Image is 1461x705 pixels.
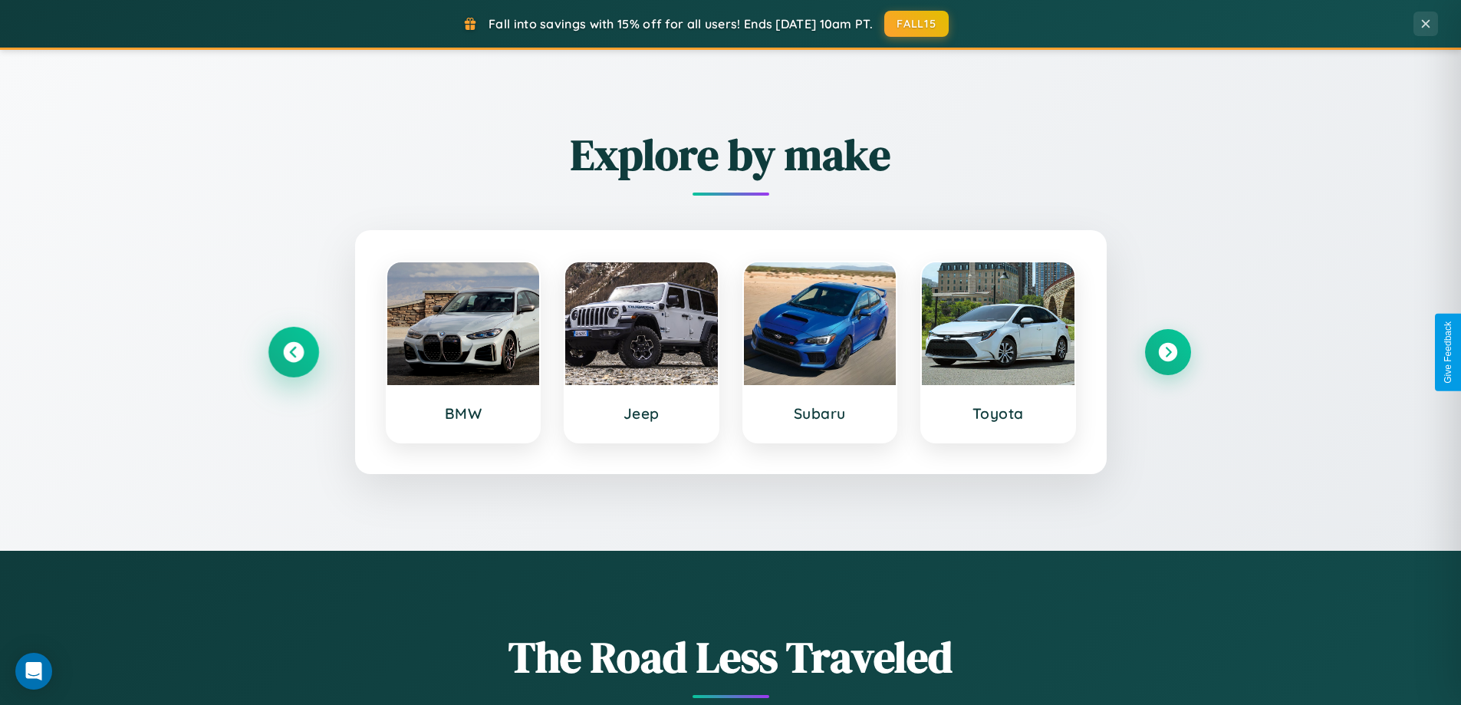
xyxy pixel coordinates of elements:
[271,628,1191,687] h1: The Road Less Traveled
[937,404,1059,423] h3: Toyota
[403,404,525,423] h3: BMW
[489,16,873,31] span: Fall into savings with 15% off for all users! Ends [DATE] 10am PT.
[884,11,949,37] button: FALL15
[271,125,1191,184] h2: Explore by make
[759,404,881,423] h3: Subaru
[1443,321,1453,384] div: Give Feedback
[15,653,52,690] div: Open Intercom Messenger
[581,404,703,423] h3: Jeep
